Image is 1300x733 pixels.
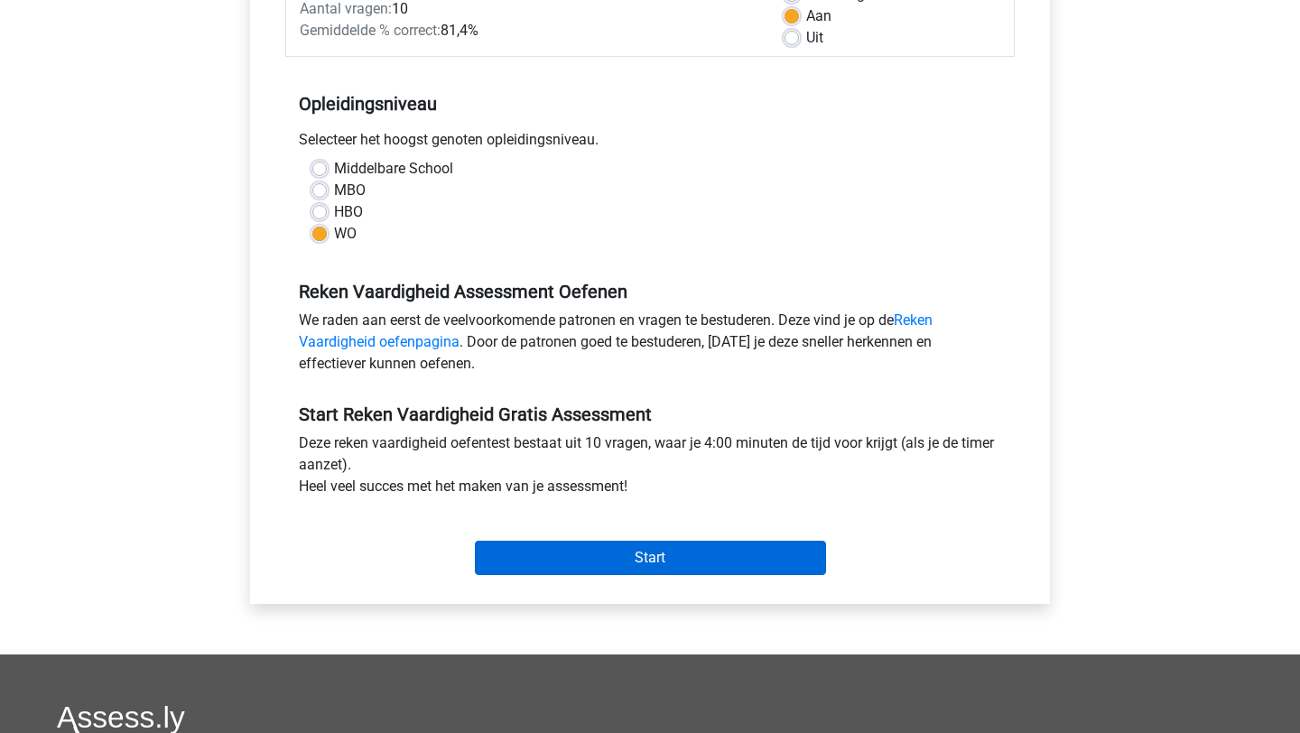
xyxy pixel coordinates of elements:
[334,223,357,245] label: WO
[285,310,1015,382] div: We raden aan eerst de veelvoorkomende patronen en vragen te bestuderen. Deze vind je op de . Door...
[299,86,1001,122] h5: Opleidingsniveau
[806,5,831,27] label: Aan
[334,158,453,180] label: Middelbare School
[300,22,441,39] span: Gemiddelde % correct:
[299,404,1001,425] h5: Start Reken Vaardigheid Gratis Assessment
[475,541,826,575] input: Start
[285,432,1015,505] div: Deze reken vaardigheid oefentest bestaat uit 10 vragen, waar je 4:00 minuten de tijd voor krijgt ...
[286,20,771,42] div: 81,4%
[806,27,823,49] label: Uit
[334,201,363,223] label: HBO
[285,129,1015,158] div: Selecteer het hoogst genoten opleidingsniveau.
[334,180,366,201] label: MBO
[299,281,1001,302] h5: Reken Vaardigheid Assessment Oefenen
